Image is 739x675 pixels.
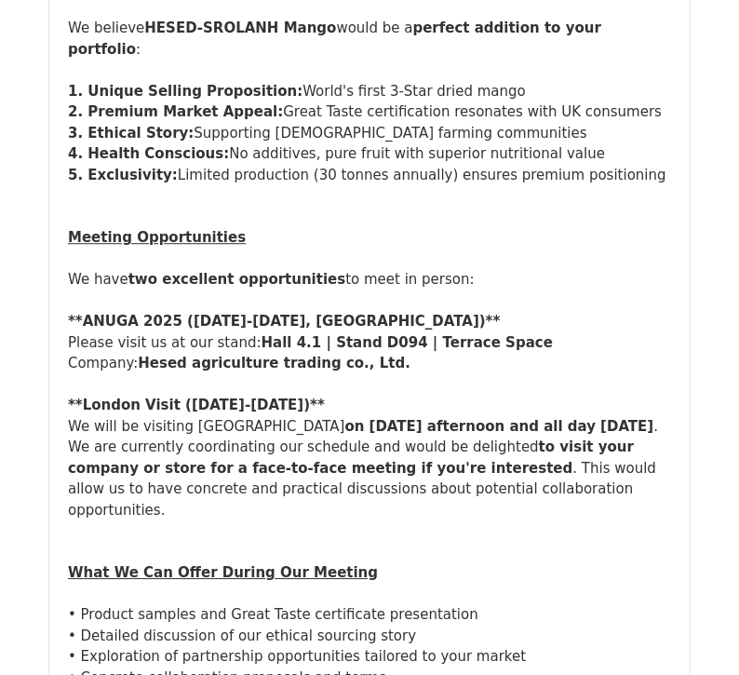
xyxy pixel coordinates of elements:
b: Hesed agriculture trading co., Ltd. [138,355,410,371]
b: HESED-SROLANH Mango [144,20,336,36]
b: two excellent opportunities [128,271,346,288]
b: **London Visit ([DATE]-[DATE])** [68,397,325,413]
b: on [DATE] afternoon and all day [DATE] [345,418,654,435]
b: 4. Health Conscious: [68,145,229,162]
b: 2. Premium Market Appeal: [68,103,283,120]
u: Meeting Opportunities [68,229,246,246]
u: What We Can Offer During Our Meeting [68,564,378,581]
b: to visit your company or store for a face-to-face meeting if you're interested [68,439,634,477]
b: 3. Ethical Story: [68,125,194,142]
iframe: Chat Widget [646,586,739,675]
b: 5. Exclusivity: [68,167,178,183]
b: perfect addition to your portfolio [68,20,601,58]
b: **ANUGA 2025 ([DATE]-[DATE], [GEOGRAPHIC_DATA])** [68,313,501,330]
b: 1. Unique Selling Proposition: [68,83,302,100]
b: Hall 4.1 | Stand D094 | Terrace Space [262,334,553,351]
